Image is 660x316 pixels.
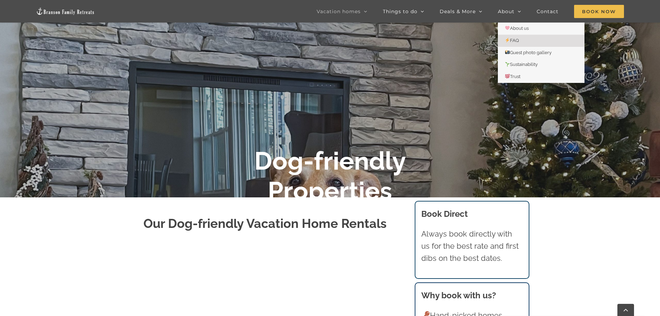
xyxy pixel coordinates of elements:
[498,47,584,59] a: 📸Guest photo gallery
[498,35,584,47] a: ⚡️FAQ
[440,9,476,14] span: Deals & More
[505,62,538,67] span: Sustainability
[143,216,387,231] strong: Our Dog-friendly Vacation Home Rentals
[421,209,468,219] b: Book Direct
[505,74,510,78] img: 💯
[254,146,406,205] b: Dog-friendly Properties
[505,38,519,43] span: FAQ
[498,59,584,71] a: 🌱Sustainability
[36,7,95,15] img: Branson Family Retreats Logo
[574,5,624,18] span: Book Now
[421,228,522,265] p: Always book directly with us for the best rate and first dibs on the best dates.
[498,9,514,14] span: About
[505,38,510,42] img: ⚡️
[505,50,552,55] span: Guest photo gallery
[505,62,510,67] img: 🌱
[505,50,510,54] img: 📸
[498,71,584,83] a: 💯Trust
[505,26,529,31] span: About us
[537,9,558,14] span: Contact
[498,23,584,35] a: 🩷About us
[421,289,522,302] h3: Why book with us?
[505,74,520,79] span: Trust
[317,9,361,14] span: Vacation homes
[505,26,510,30] img: 🩷
[383,9,417,14] span: Things to do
